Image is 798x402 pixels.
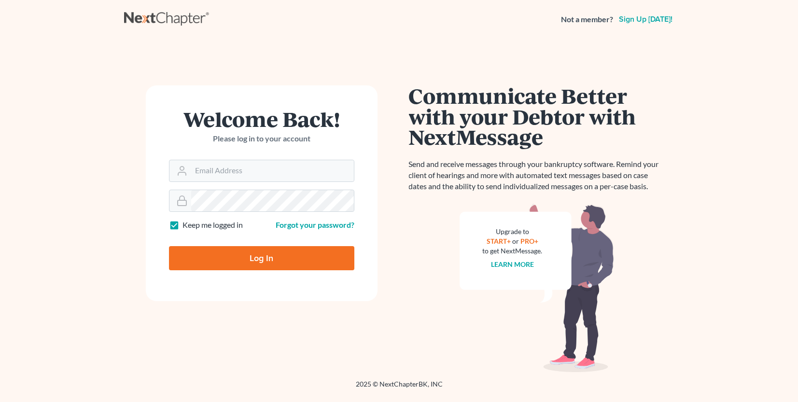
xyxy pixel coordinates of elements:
label: Keep me logged in [182,220,243,231]
p: Please log in to your account [169,133,354,144]
a: START+ [487,237,511,245]
p: Send and receive messages through your bankruptcy software. Remind your client of hearings and mo... [409,159,665,192]
a: Learn more [491,260,534,268]
input: Email Address [191,160,354,181]
strong: Not a member? [561,14,613,25]
a: Forgot your password? [276,220,354,229]
div: 2025 © NextChapterBK, INC [124,379,674,397]
img: nextmessage_bg-59042aed3d76b12b5cd301f8e5b87938c9018125f34e5fa2b7a6b67550977c72.svg [460,204,614,373]
span: or [512,237,519,245]
input: Log In [169,246,354,270]
a: PRO+ [520,237,538,245]
a: Sign up [DATE]! [617,15,674,23]
h1: Welcome Back! [169,109,354,129]
div: to get NextMessage. [483,246,543,256]
h1: Communicate Better with your Debtor with NextMessage [409,85,665,147]
div: Upgrade to [483,227,543,236]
